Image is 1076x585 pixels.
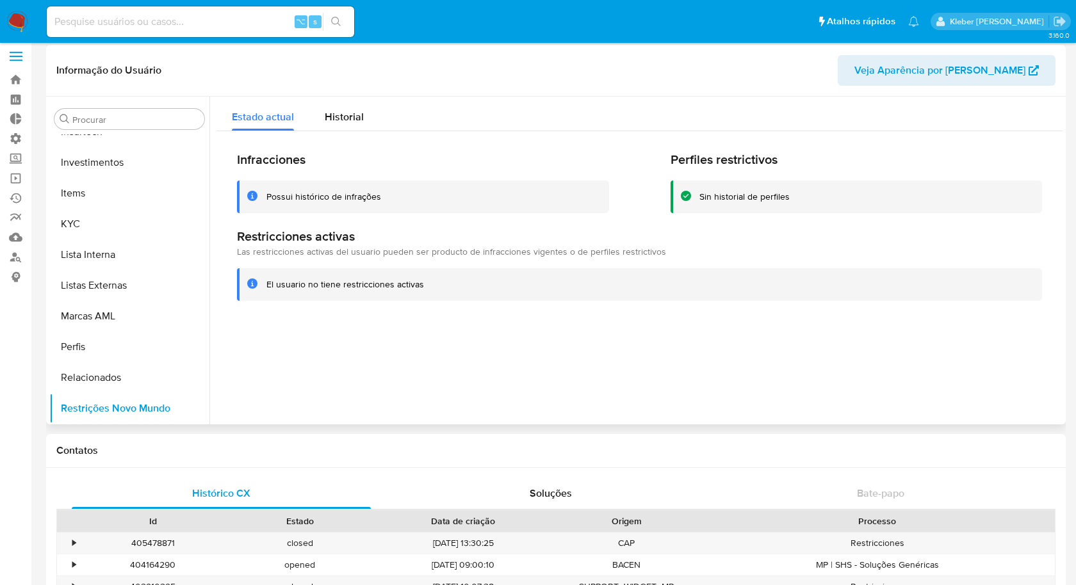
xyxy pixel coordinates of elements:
span: Bate-papo [857,486,904,501]
div: • [72,537,76,549]
span: s [313,15,317,28]
div: 405478871 [79,533,227,554]
div: Restricciones [700,533,1055,554]
button: search-icon [323,13,349,31]
div: [DATE] 13:30:25 [373,533,553,554]
button: Perfis [49,332,209,362]
button: Items [49,178,209,209]
button: Veja Aparência por [PERSON_NAME] [838,55,1056,86]
button: Procurar [60,114,70,124]
span: Veja Aparência por [PERSON_NAME] [854,55,1025,86]
div: CAP [553,533,700,554]
div: Id [88,515,218,527]
input: Procurar [72,114,199,125]
span: ⌥ [296,15,306,28]
span: Histórico CX [192,486,250,501]
p: kleber.bueno@mercadolivre.com [950,15,1048,28]
div: Estado [236,515,365,527]
span: Soluções [530,486,572,501]
div: 404164290 [79,554,227,575]
button: Lista Interna [49,239,209,270]
button: KYC [49,209,209,239]
button: Investimentos [49,147,209,178]
button: Listas Externas [49,270,209,301]
div: Data de criação [382,515,544,527]
h1: Informação do Usuário [56,64,161,77]
h1: Contatos [56,444,1056,457]
div: opened [227,554,374,575]
button: Relacionados [49,362,209,393]
div: Processo [709,515,1046,527]
div: closed [227,533,374,554]
div: • [72,559,76,571]
span: Atalhos rápidos [827,15,895,28]
input: Pesquise usuários ou casos... [47,13,354,30]
button: Restrições Novo Mundo [49,393,209,424]
div: MP | SHS - Soluções Genéricas [700,554,1055,575]
a: Notificações [908,16,919,27]
div: BACEN [553,554,700,575]
button: Marcas AML [49,301,209,332]
a: Sair [1053,15,1066,28]
div: [DATE] 09:00:10 [373,554,553,575]
div: Origem [562,515,691,527]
